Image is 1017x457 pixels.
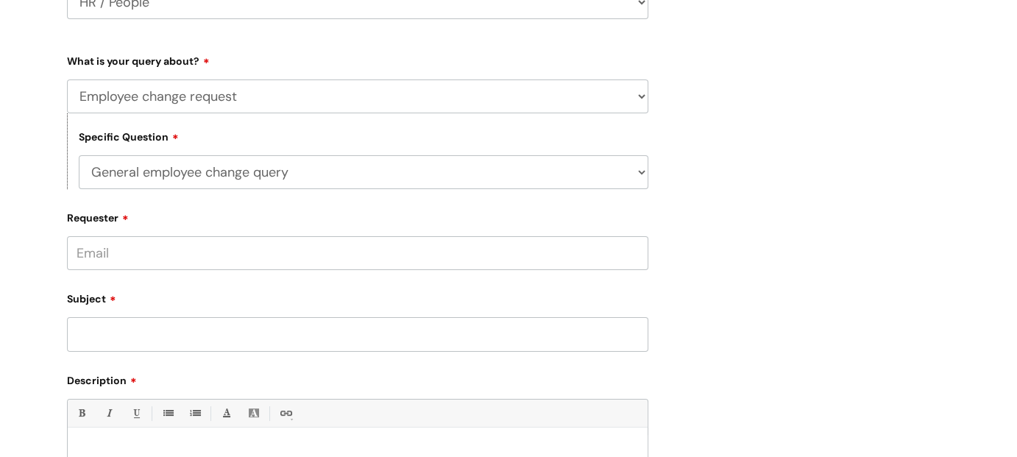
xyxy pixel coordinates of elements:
a: Back Color [244,404,263,422]
a: Font Color [217,404,235,422]
label: Requester [67,207,648,224]
label: Subject [67,288,648,305]
input: Email [67,236,648,270]
label: Specific Question [79,129,179,144]
a: Bold (Ctrl-B) [72,404,91,422]
a: • Unordered List (Ctrl-Shift-7) [158,404,177,422]
a: 1. Ordered List (Ctrl-Shift-8) [185,404,204,422]
label: What is your query about? [67,50,648,68]
a: Underline(Ctrl-U) [127,404,145,422]
a: Link [276,404,294,422]
label: Description [67,369,648,387]
a: Italic (Ctrl-I) [99,404,118,422]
